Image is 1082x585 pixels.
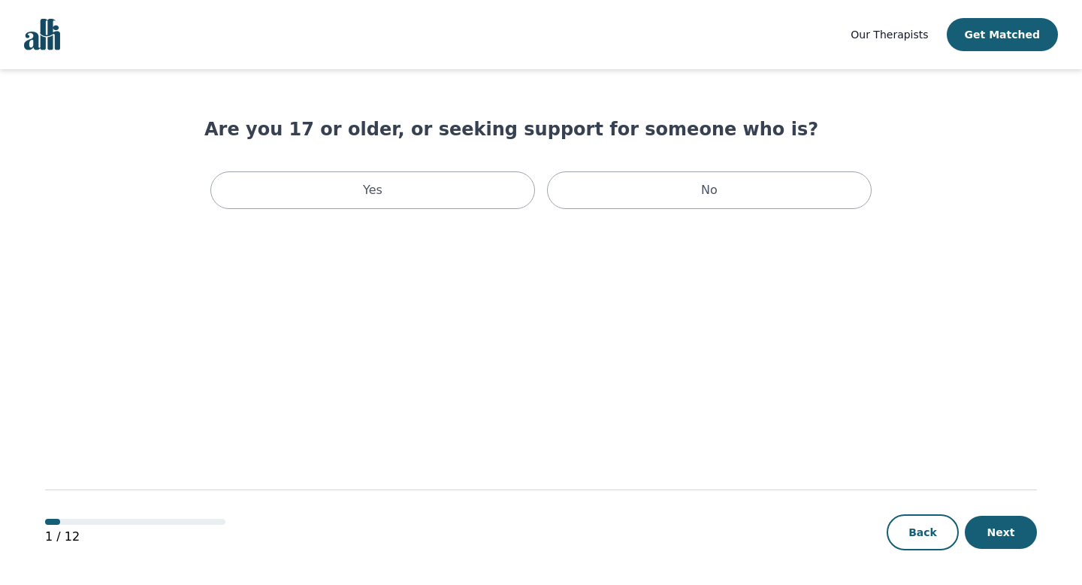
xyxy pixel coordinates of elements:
button: Next [965,516,1037,549]
p: 1 / 12 [45,528,225,546]
p: No [701,181,718,199]
span: Our Therapists [851,29,928,41]
p: Yes [363,181,382,199]
button: Back [887,514,959,550]
button: Get Matched [947,18,1058,51]
img: alli logo [24,19,60,50]
h1: Are you 17 or older, or seeking support for someone who is? [204,117,878,141]
a: Our Therapists [851,26,928,44]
